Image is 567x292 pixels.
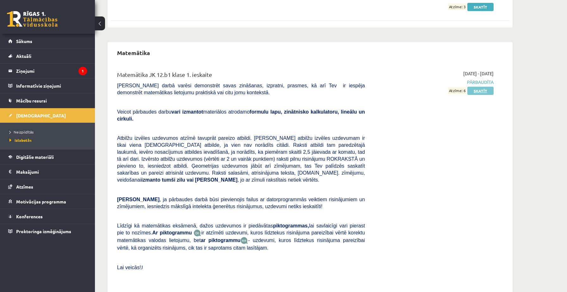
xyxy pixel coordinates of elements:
[8,194,87,209] a: Motivācijas programma
[117,223,365,235] span: Līdzīgi kā matemātikas eksāmenā, dažos uzdevumos ir piedāvātas lai savlaicīgi vari pierast pie to...
[16,78,87,93] legend: Informatīvie ziņojumi
[273,223,309,228] b: piktogrammas,
[78,67,87,75] i: 1
[117,197,365,209] span: , ja pārbaudes darbā būsi pievienojis failus ar datorprogrammās veiktiem risinājumiem un zīmējumi...
[141,177,160,183] b: izmanto
[8,34,87,48] a: Sākums
[16,199,66,204] span: Motivācijas programma
[16,228,71,234] span: Proktoringa izmēģinājums
[8,224,87,239] a: Proktoringa izmēģinājums
[16,154,54,160] span: Digitālie materiāli
[117,109,365,121] span: Veicot pārbaudes darbu materiālos atrodamo
[8,49,87,63] a: Aktuāli
[194,229,201,237] img: JfuEzvunn4EvwAAAAASUVORK5CYII=
[16,98,47,103] span: Mācību resursi
[16,214,43,219] span: Konferences
[9,129,34,134] span: Neizpildītās
[117,265,141,270] span: Lai veicās!
[467,3,494,11] a: Skatīt
[448,87,466,94] span: Atzīme: 6
[117,230,365,243] span: ir atzīmēti uzdevumi, kuros līdztekus risinājuma pareizībai vērtē korektu matemātikas valodas lie...
[16,165,87,179] legend: Maksājumi
[16,38,32,44] span: Sākums
[162,177,237,183] b: tumši zilu vai [PERSON_NAME]
[7,11,58,27] a: Rīgas 1. Tālmācības vidusskola
[171,109,203,115] b: vari izmantot
[111,45,156,60] h2: Matemātika
[240,237,248,244] img: wKvN42sLe3LLwAAAABJRU5ErkJggg==
[8,209,87,224] a: Konferences
[117,70,365,82] div: Matemātika JK 12.b1 klase 1. ieskaite
[16,64,87,78] legend: Ziņojumi
[463,70,494,77] span: [DATE] - [DATE]
[8,64,87,78] a: Ziņojumi1
[467,87,494,95] a: Skatīt
[9,137,89,143] a: Izlabotās
[8,165,87,179] a: Maksājumi
[117,197,159,202] span: [PERSON_NAME]
[8,78,87,93] a: Informatīvie ziņojumi
[16,113,66,118] span: [DEMOGRAPHIC_DATA]
[141,265,143,270] span: J
[8,93,87,108] a: Mācību resursi
[152,230,192,235] b: Ar piktogrammu
[8,179,87,194] a: Atzīmes
[448,3,466,10] span: Atzīme: 3
[9,129,89,135] a: Neizpildītās
[117,135,365,183] span: Atbilžu izvēles uzdevumos atzīmē tavuprāt pareizo atbildi. [PERSON_NAME] atbilžu izvēles uzdevuma...
[8,150,87,164] a: Digitālie materiāli
[9,138,32,143] span: Izlabotās
[8,108,87,123] a: [DEMOGRAPHIC_DATA]
[374,79,494,85] span: Pārbaudīta
[117,83,365,95] span: [PERSON_NAME] darbā varēsi demonstrēt savas zināšanas, izpratni, prasmes, kā arī Tev ir iespēja d...
[16,184,33,189] span: Atzīmes
[16,53,31,59] span: Aktuāli
[201,238,240,243] b: ar piktogrammu
[117,109,365,121] b: formulu lapu, zinātnisko kalkulatoru, lineālu un cirkuli.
